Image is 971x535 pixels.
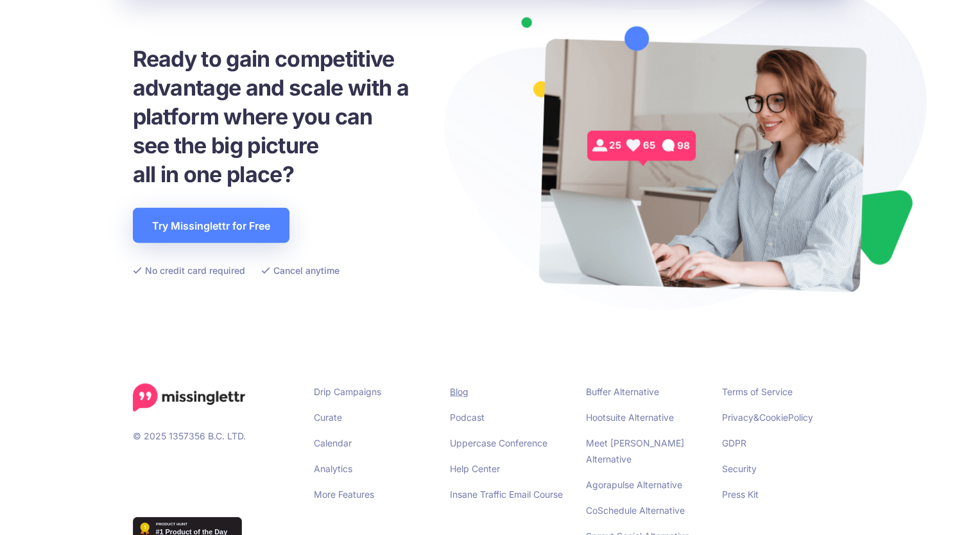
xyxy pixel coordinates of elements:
a: Podcast [450,412,485,423]
a: Meet [PERSON_NAME] Alternative [586,437,684,464]
a: Curate [314,412,342,423]
a: Hootsuite Alternative [586,412,674,423]
a: Buffer Alternative [586,386,659,397]
a: Drip Campaigns [314,386,381,397]
a: Insane Traffic Email Course [450,489,563,500]
a: CoSchedule Alternative [586,505,685,516]
a: Analytics [314,463,352,474]
a: Blog [450,386,468,397]
a: Calendar [314,437,352,448]
a: Help Center [450,463,500,474]
a: More Features [314,489,374,500]
a: Try Missinglettr for Free [133,208,289,243]
a: Uppercase Conference [450,437,547,448]
h3: Ready to gain competitive advantage and scale with a platform where you can see the big picture a... [133,44,495,189]
li: No credit card required [133,262,245,278]
a: Agorapulse Alternative [586,479,682,490]
li: Cancel anytime [261,262,339,278]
